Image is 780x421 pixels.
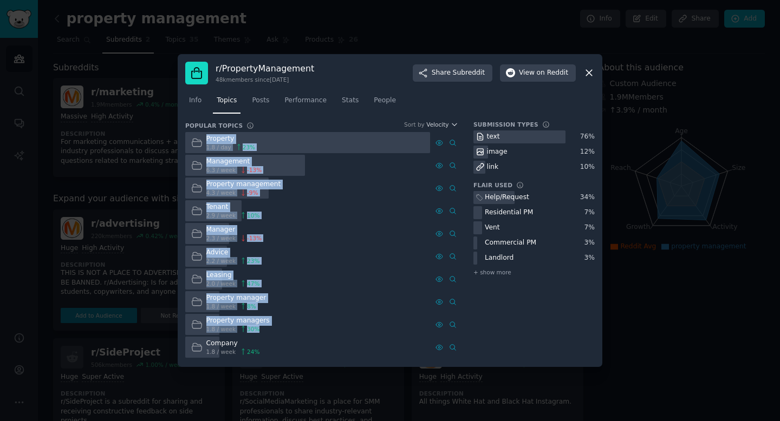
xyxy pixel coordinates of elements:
[185,92,205,114] a: Info
[413,64,492,82] button: ShareSubreddit
[580,193,595,202] div: 34 %
[374,96,396,106] span: People
[206,302,236,310] span: 1.8 / week
[473,121,538,128] h3: Submission Types
[426,121,458,128] button: Velocity
[216,63,314,74] h3: r/ PropertyManagement
[247,302,256,310] span: 8 %
[185,62,208,84] img: PropertyManagement
[206,212,236,219] span: 2.9 / week
[252,96,269,106] span: Posts
[206,348,236,356] span: 1.8 / week
[206,225,262,235] div: Manager
[487,162,499,172] div: link
[247,166,262,174] span: -13 %
[426,121,448,128] span: Velocity
[584,208,595,218] div: 7 %
[247,348,259,356] span: 24 %
[206,339,260,348] div: Company
[206,325,236,333] span: 1.8 / week
[247,189,258,196] span: -9 %
[217,96,237,106] span: Topics
[206,248,260,258] div: Advice
[206,293,266,303] div: Property manager
[284,96,327,106] span: Performance
[584,253,595,263] div: 3 %
[487,147,508,157] div: image
[519,68,568,78] span: View
[206,271,260,280] div: Leasing
[485,253,513,263] div: Landlord
[206,316,270,326] div: Property managers
[206,134,256,144] div: Property
[206,143,231,151] span: 1.8 / day
[370,92,400,114] a: People
[584,238,595,248] div: 3 %
[213,92,240,114] a: Topics
[500,64,576,82] button: Viewon Reddit
[485,223,500,233] div: Vent
[338,92,362,114] a: Stats
[487,132,500,142] div: text
[247,257,259,265] span: 23 %
[206,157,262,167] div: Management
[453,68,485,78] span: Subreddit
[580,147,595,157] div: 12 %
[485,193,529,202] div: Help/Request
[248,92,273,114] a: Posts
[537,68,568,78] span: on Reddit
[281,92,330,114] a: Performance
[189,96,201,106] span: Info
[247,280,259,287] span: 47 %
[584,223,595,233] div: 7 %
[206,234,236,242] span: 2.3 / week
[473,268,511,276] span: + show more
[206,166,236,174] span: 6.3 / week
[243,143,255,151] span: 23 %
[206,180,281,189] div: Property management
[342,96,359,106] span: Stats
[473,181,512,189] h3: Flair Used
[185,122,243,129] h3: Popular Topics
[404,121,425,128] div: Sort by
[247,212,259,219] span: 10 %
[206,257,236,265] span: 2.2 / week
[206,189,236,196] span: 4.3 / week
[206,280,236,287] span: 2.0 / week
[247,325,259,333] span: 30 %
[216,76,314,83] div: 48k members since [DATE]
[247,234,262,242] span: -13 %
[580,132,595,142] div: 76 %
[206,202,260,212] div: Tenant
[432,68,485,78] span: Share
[580,162,595,172] div: 10 %
[485,208,533,218] div: Residential PM
[485,238,536,248] div: Commercial PM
